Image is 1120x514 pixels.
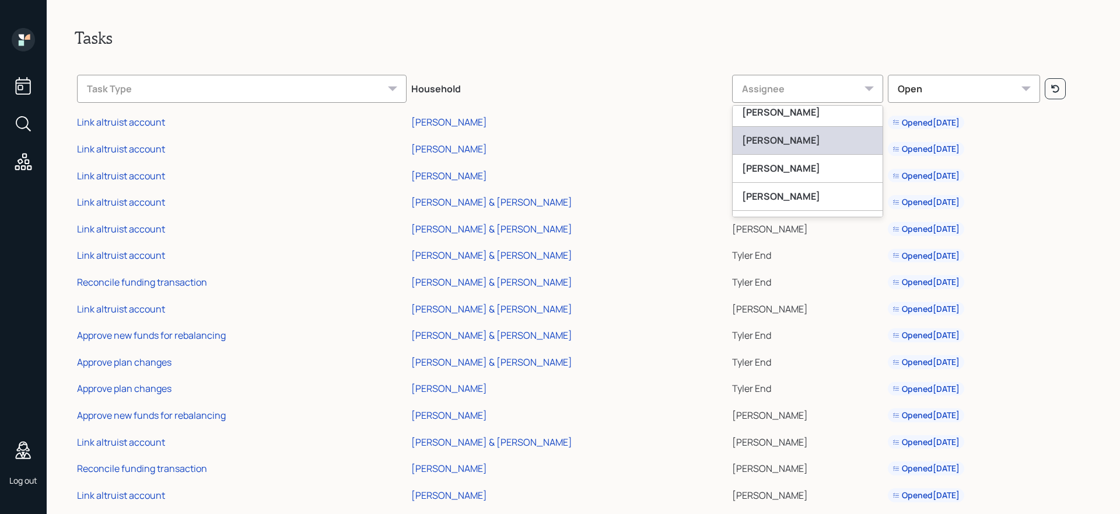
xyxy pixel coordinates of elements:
[77,169,165,182] div: Link altruist account
[892,303,960,315] div: Opened [DATE]
[733,155,883,183] div: [PERSON_NAME]
[888,75,1040,103] div: Open
[77,116,165,128] div: Link altruist account
[77,249,165,262] div: Link altruist account
[77,462,207,475] div: Reconcile funding transaction
[892,196,960,208] div: Opened [DATE]
[77,436,165,449] div: Link altruist account
[77,303,165,315] div: Link altruist account
[9,475,37,486] div: Log out
[77,75,407,103] div: Task Type
[411,436,572,449] div: [PERSON_NAME] & [PERSON_NAME]
[892,170,960,182] div: Opened [DATE]
[411,196,572,209] div: [PERSON_NAME] & [PERSON_NAME]
[77,143,165,155] div: Link altruist account
[892,223,960,235] div: Opened [DATE]
[733,99,883,127] div: [PERSON_NAME]
[411,223,572,235] div: [PERSON_NAME] & [PERSON_NAME]
[730,187,885,214] td: [PERSON_NAME]
[77,409,226,422] div: Approve new funds for rebalancing
[77,329,226,342] div: Approve new funds for rebalancing
[730,480,885,507] td: [PERSON_NAME]
[892,329,960,341] div: Opened [DATE]
[733,211,883,239] div: [PERSON_NAME]
[892,250,960,262] div: Opened [DATE]
[411,276,572,289] div: [PERSON_NAME] & [PERSON_NAME]
[411,462,487,475] div: [PERSON_NAME]
[730,161,885,187] td: Tyler End
[733,183,883,211] div: [PERSON_NAME]
[733,127,883,155] div: [PERSON_NAME]
[892,489,960,501] div: Opened [DATE]
[892,463,960,474] div: Opened [DATE]
[411,489,487,502] div: [PERSON_NAME]
[892,276,960,288] div: Opened [DATE]
[730,241,885,268] td: Tyler End
[730,453,885,480] td: [PERSON_NAME]
[77,196,165,209] div: Link altruist account
[77,276,207,289] div: Reconcile funding transaction
[730,107,885,134] td: Tyler End
[409,67,730,107] th: Household
[892,356,960,368] div: Opened [DATE]
[730,320,885,347] td: Tyler End
[732,75,883,103] div: Assignee
[411,409,487,422] div: [PERSON_NAME]
[892,117,960,128] div: Opened [DATE]
[411,382,487,395] div: [PERSON_NAME]
[411,303,572,315] div: [PERSON_NAME] & [PERSON_NAME]
[730,294,885,321] td: [PERSON_NAME]
[892,383,960,395] div: Opened [DATE]
[411,116,487,128] div: [PERSON_NAME]
[411,169,487,182] div: [PERSON_NAME]
[411,356,572,369] div: [PERSON_NAME] & [PERSON_NAME]
[411,143,487,155] div: [PERSON_NAME]
[730,400,885,427] td: [PERSON_NAME]
[730,347,885,374] td: Tyler End
[730,427,885,454] td: [PERSON_NAME]
[77,489,165,502] div: Link altruist account
[730,267,885,294] td: Tyler End
[77,356,171,369] div: Approve plan changes
[892,436,960,448] div: Opened [DATE]
[892,409,960,421] div: Opened [DATE]
[77,382,171,395] div: Approve plan changes
[730,134,885,161] td: Tyler End
[75,28,1092,48] h2: Tasks
[730,374,885,401] td: Tyler End
[730,214,885,241] td: [PERSON_NAME]
[892,143,960,155] div: Opened [DATE]
[411,329,572,342] div: [PERSON_NAME] & [PERSON_NAME]
[411,249,572,262] div: [PERSON_NAME] & [PERSON_NAME]
[77,223,165,235] div: Link altruist account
